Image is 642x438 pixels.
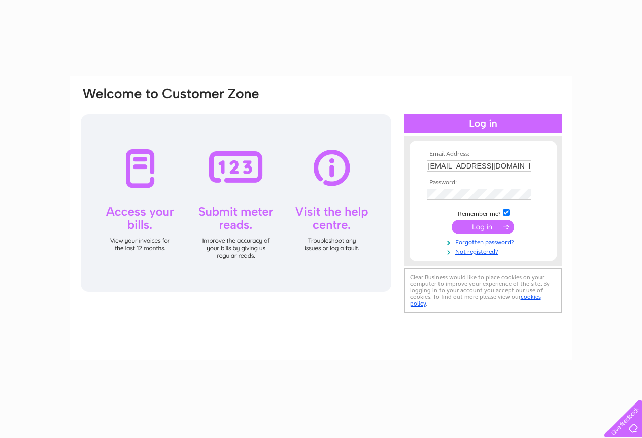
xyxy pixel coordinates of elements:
th: Password: [424,179,542,186]
a: Not registered? [427,246,542,256]
a: Forgotten password? [427,237,542,246]
th: Email Address: [424,151,542,158]
a: cookies policy [410,293,541,307]
div: Clear Business would like to place cookies on your computer to improve your experience of the sit... [404,268,562,313]
input: Submit [452,220,514,234]
td: Remember me? [424,208,542,218]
